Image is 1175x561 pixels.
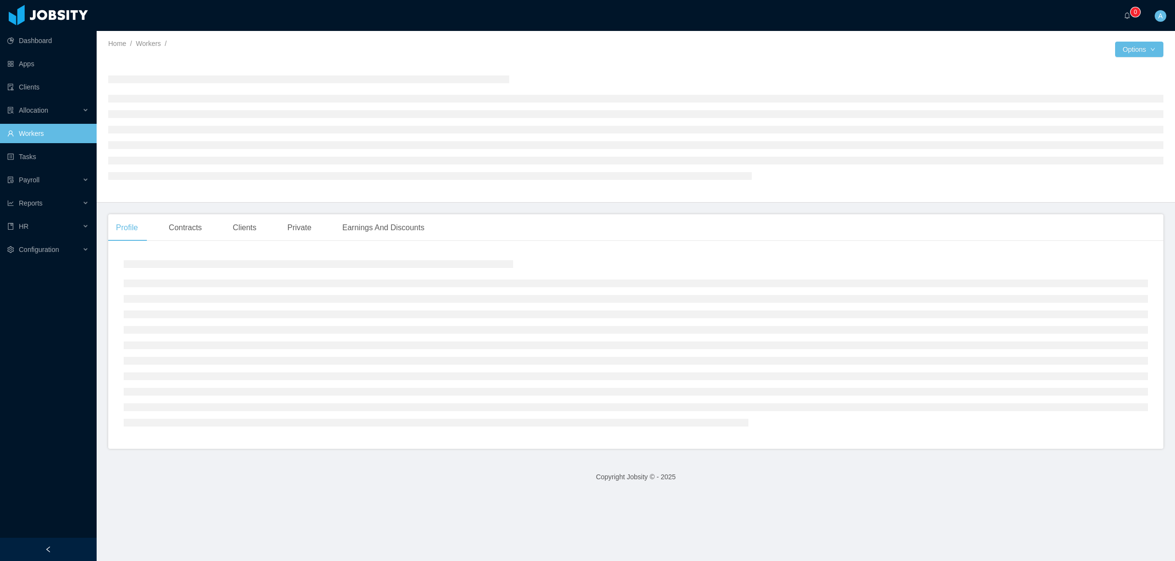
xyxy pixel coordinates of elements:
[7,124,89,143] a: icon: userWorkers
[7,223,14,230] i: icon: book
[335,214,432,241] div: Earnings And Discounts
[7,31,89,50] a: icon: pie-chartDashboard
[7,177,14,183] i: icon: file-protect
[280,214,319,241] div: Private
[7,200,14,207] i: icon: line-chart
[7,246,14,253] i: icon: setting
[19,199,43,207] span: Reports
[165,40,167,47] span: /
[1115,42,1163,57] button: Optionsicon: down
[161,214,209,241] div: Contracts
[1131,7,1140,17] sup: 0
[19,176,40,184] span: Payroll
[19,106,48,114] span: Allocation
[1158,10,1162,22] span: A
[7,54,89,74] a: icon: appstoreApps
[19,246,59,253] span: Configuration
[130,40,132,47] span: /
[108,40,126,47] a: Home
[108,214,145,241] div: Profile
[19,222,29,230] span: HR
[225,214,264,241] div: Clients
[97,460,1175,494] footer: Copyright Jobsity © - 2025
[7,147,89,166] a: icon: profileTasks
[7,107,14,114] i: icon: solution
[1124,12,1131,19] i: icon: bell
[136,40,161,47] a: Workers
[7,77,89,97] a: icon: auditClients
